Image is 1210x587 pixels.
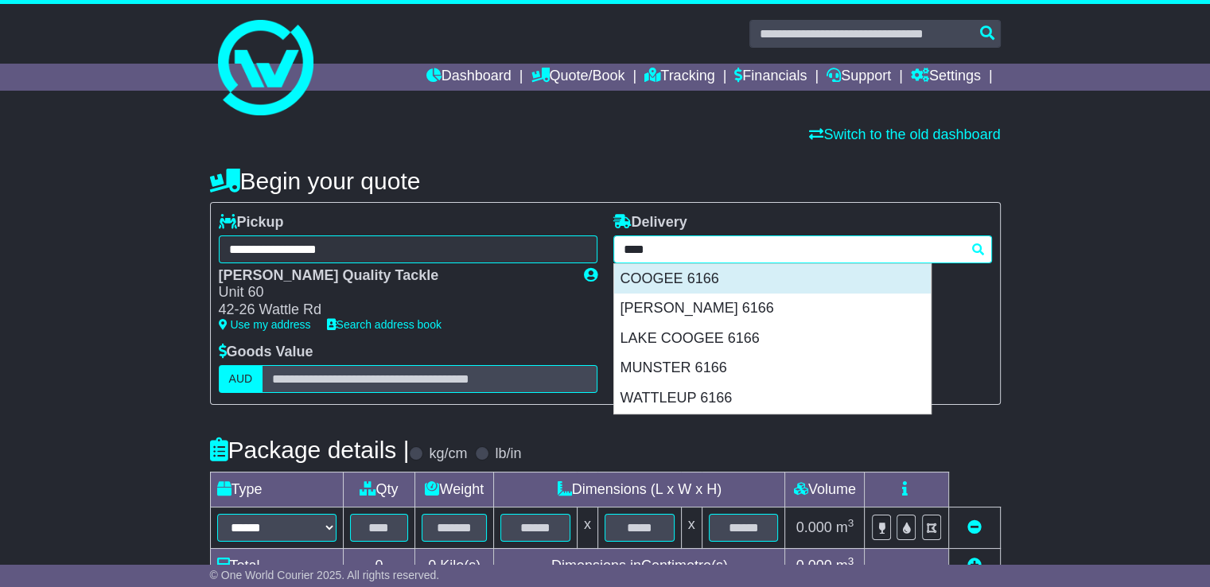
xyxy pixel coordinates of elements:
[343,548,415,583] td: 0
[614,293,931,324] div: [PERSON_NAME] 6166
[911,64,981,91] a: Settings
[219,365,263,393] label: AUD
[614,324,931,354] div: LAKE COOGEE 6166
[848,555,854,567] sup: 3
[796,519,832,535] span: 0.000
[219,267,568,285] div: [PERSON_NAME] Quality Tackle
[531,64,624,91] a: Quote/Book
[734,64,807,91] a: Financials
[836,558,854,573] span: m
[210,437,410,463] h4: Package details |
[577,507,597,548] td: x
[210,548,343,583] td: Total
[848,517,854,529] sup: 3
[644,64,714,91] a: Tracking
[415,548,494,583] td: Kilo(s)
[210,168,1001,194] h4: Begin your quote
[796,558,832,573] span: 0.000
[967,558,982,573] a: Add new item
[785,472,865,507] td: Volume
[827,64,891,91] a: Support
[809,126,1000,142] a: Switch to the old dashboard
[494,472,785,507] td: Dimensions (L x W x H)
[613,235,992,263] typeahead: Please provide city
[219,214,284,231] label: Pickup
[967,519,982,535] a: Remove this item
[428,558,436,573] span: 0
[614,264,931,294] div: COOGEE 6166
[681,507,702,548] td: x
[210,569,440,581] span: © One World Courier 2025. All rights reserved.
[614,353,931,383] div: MUNSTER 6166
[210,472,343,507] td: Type
[219,318,311,331] a: Use my address
[415,472,494,507] td: Weight
[219,301,568,319] div: 42-26 Wattle Rd
[426,64,512,91] a: Dashboard
[613,214,687,231] label: Delivery
[327,318,442,331] a: Search address book
[343,472,415,507] td: Qty
[614,383,931,414] div: WATTLEUP 6166
[494,548,785,583] td: Dimensions in Centimetre(s)
[836,519,854,535] span: m
[219,344,313,361] label: Goods Value
[219,284,568,301] div: Unit 60
[429,445,467,463] label: kg/cm
[495,445,521,463] label: lb/in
